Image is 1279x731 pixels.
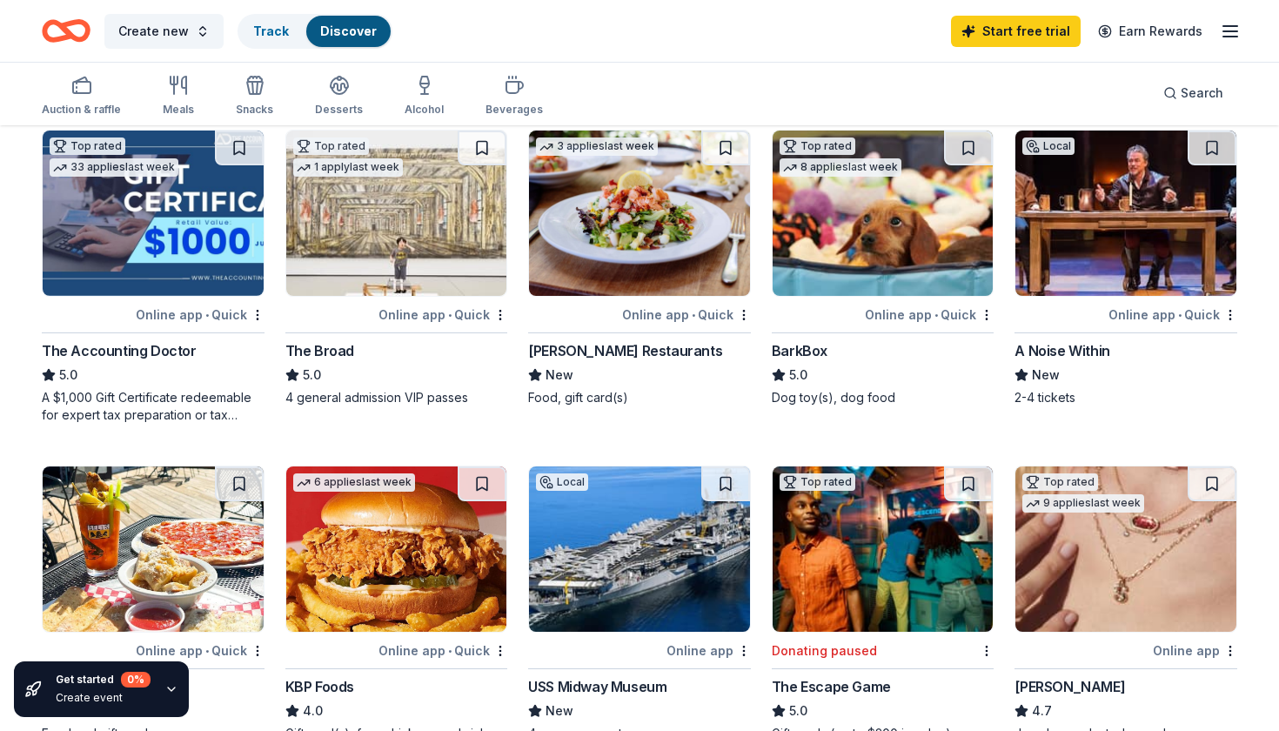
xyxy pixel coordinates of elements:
div: Top rated [780,473,855,491]
div: Donating paused [772,640,877,661]
div: Dog toy(s), dog food [772,389,994,406]
div: [PERSON_NAME] [1014,676,1125,697]
span: 5.0 [303,365,321,386]
img: Image for KBP Foods [286,466,507,632]
span: • [205,308,209,322]
div: Create event [56,691,151,705]
a: Start free trial [951,16,1081,47]
div: Online app Quick [1108,304,1237,325]
span: • [692,308,695,322]
span: 4.7 [1032,701,1052,721]
button: Alcohol [405,68,444,125]
div: Get started [56,672,151,687]
img: Image for The Broad [286,131,507,296]
a: Home [42,10,90,51]
span: Create new [118,21,189,42]
button: Beverages [485,68,543,125]
div: Top rated [1022,473,1098,491]
span: 5.0 [59,365,77,386]
div: KBP Foods [285,676,354,697]
div: BarkBox [772,340,827,361]
div: Beverages [485,103,543,117]
div: 9 applies last week [1022,494,1144,513]
span: • [1178,308,1182,322]
span: 4.0 [303,701,323,721]
a: Image for BarkBoxTop rated8 applieslast weekOnline app•QuickBarkBox5.0Dog toy(s), dog food [772,130,994,406]
div: Online app Quick [378,304,507,325]
a: Discover [320,23,377,38]
div: Online app Quick [865,304,994,325]
img: Image for BarkBox [773,131,994,296]
div: Food, gift card(s) [528,389,751,406]
img: Image for USS Midway Museum [529,466,750,632]
span: • [205,644,209,658]
div: USS Midway Museum [528,676,666,697]
button: Desserts [315,68,363,125]
div: Online app Quick [378,640,507,661]
img: Image for Kendra Scott [1015,466,1236,632]
div: The Accounting Doctor [42,340,197,361]
div: Top rated [50,137,125,155]
button: Auction & raffle [42,68,121,125]
div: A $1,000 Gift Certificate redeemable for expert tax preparation or tax resolution services—recipi... [42,389,265,424]
div: Online app Quick [136,304,265,325]
span: New [1032,365,1060,386]
img: Image for The Escape Game [773,466,994,632]
img: Image for Slices Pizzeria [43,466,264,632]
div: [PERSON_NAME] Restaurants [528,340,722,361]
button: TrackDiscover [238,14,392,49]
div: The Escape Game [772,676,891,697]
div: 4 general admission VIP passes [285,389,508,406]
a: Image for Cameron Mitchell Restaurants3 applieslast weekOnline app•Quick[PERSON_NAME] Restaurants... [528,130,751,406]
button: Search [1149,76,1237,111]
a: Track [253,23,289,38]
div: Auction & raffle [42,103,121,117]
div: Local [536,473,588,491]
span: New [546,365,573,386]
div: 2-4 tickets [1014,389,1237,406]
a: Earn Rewards [1088,16,1213,47]
span: 5.0 [789,701,807,721]
span: Search [1181,83,1223,104]
div: Online app Quick [622,304,751,325]
div: Online app [666,640,751,661]
span: • [934,308,938,322]
div: Alcohol [405,103,444,117]
div: Desserts [315,103,363,117]
img: Image for The Accounting Doctor [43,131,264,296]
span: • [448,308,452,322]
div: Top rated [293,137,369,155]
button: Meals [163,68,194,125]
div: Online app Quick [136,640,265,661]
div: Local [1022,137,1075,155]
span: • [448,644,452,658]
div: 8 applies last week [780,158,901,177]
button: Create new [104,14,224,49]
div: 1 apply last week [293,158,403,177]
div: Snacks [236,103,273,117]
span: New [546,701,573,721]
div: 3 applies last week [536,137,658,156]
img: Image for Cameron Mitchell Restaurants [529,131,750,296]
a: Image for The Accounting DoctorTop rated33 applieslast weekOnline app•QuickThe Accounting Doctor5... [42,130,265,424]
div: Online app [1153,640,1237,661]
a: Image for The BroadTop rated1 applylast weekOnline app•QuickThe Broad5.04 general admission VIP p... [285,130,508,406]
div: Meals [163,103,194,117]
span: 5.0 [789,365,807,386]
a: Image for A Noise WithinLocalOnline app•QuickA Noise WithinNew2-4 tickets [1014,130,1237,406]
button: Snacks [236,68,273,125]
div: The Broad [285,340,354,361]
img: Image for A Noise Within [1015,131,1236,296]
div: Top rated [780,137,855,155]
div: 33 applies last week [50,158,178,177]
div: 6 applies last week [293,473,415,492]
div: 0 % [121,672,151,687]
div: A Noise Within [1014,340,1109,361]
